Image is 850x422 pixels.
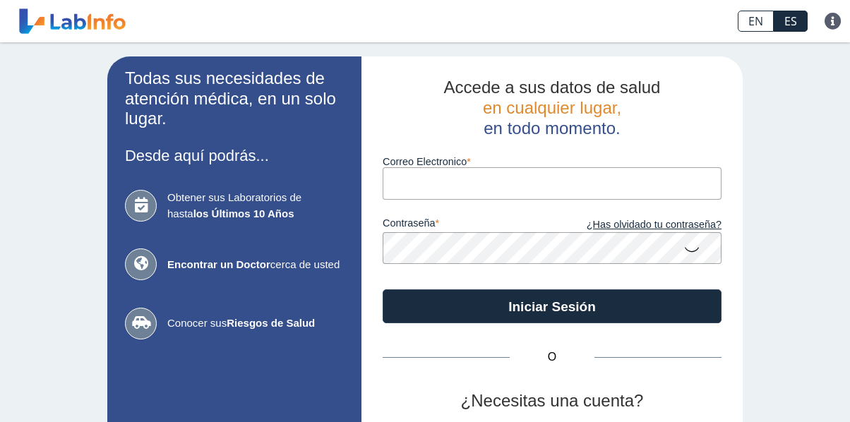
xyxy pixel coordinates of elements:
[383,391,722,411] h2: ¿Necesitas una cuenta?
[193,207,294,219] b: los Últimos 10 Años
[552,217,722,233] a: ¿Has olvidado tu contraseña?
[510,349,594,366] span: O
[227,317,315,329] b: Riesgos de Salud
[738,11,774,32] a: EN
[383,289,722,323] button: Iniciar Sesión
[125,147,344,164] h3: Desde aquí podrás...
[774,11,808,32] a: ES
[125,68,344,129] h2: Todas sus necesidades de atención médica, en un solo lugar.
[444,78,661,97] span: Accede a sus datos de salud
[484,119,620,138] span: en todo momento.
[383,217,552,233] label: contraseña
[383,156,722,167] label: Correo Electronico
[167,315,344,332] span: Conocer sus
[167,190,344,222] span: Obtener sus Laboratorios de hasta
[167,257,344,273] span: cerca de usted
[483,98,621,117] span: en cualquier lugar,
[167,258,270,270] b: Encontrar un Doctor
